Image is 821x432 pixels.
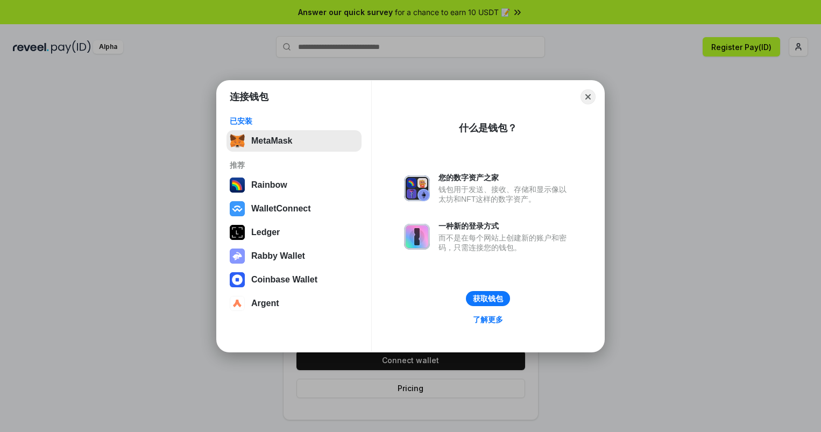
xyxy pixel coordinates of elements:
div: 获取钱包 [473,294,503,303]
img: svg+xml,%3Csvg%20width%3D%22120%22%20height%3D%22120%22%20viewBox%3D%220%200%20120%20120%22%20fil... [230,178,245,193]
img: svg+xml,%3Csvg%20xmlns%3D%22http%3A%2F%2Fwww.w3.org%2F2000%2Fsvg%22%20width%3D%2228%22%20height%3... [230,225,245,240]
img: svg+xml,%3Csvg%20xmlns%3D%22http%3A%2F%2Fwww.w3.org%2F2000%2Fsvg%22%20fill%3D%22none%22%20viewBox... [230,249,245,264]
div: WalletConnect [251,204,311,214]
div: 推荐 [230,160,358,170]
div: 而不是在每个网站上创建新的账户和密码，只需连接您的钱包。 [438,233,572,252]
button: Ledger [227,222,362,243]
img: svg+xml,%3Csvg%20xmlns%3D%22http%3A%2F%2Fwww.w3.org%2F2000%2Fsvg%22%20fill%3D%22none%22%20viewBox... [404,224,430,250]
div: 您的数字资产之家 [438,173,572,182]
div: 已安装 [230,116,358,126]
button: Rainbow [227,174,362,196]
img: svg+xml,%3Csvg%20width%3D%2228%22%20height%3D%2228%22%20viewBox%3D%220%200%2028%2028%22%20fill%3D... [230,201,245,216]
button: Rabby Wallet [227,245,362,267]
div: Coinbase Wallet [251,275,317,285]
button: MetaMask [227,130,362,152]
a: 了解更多 [466,313,509,327]
img: svg+xml,%3Csvg%20width%3D%2228%22%20height%3D%2228%22%20viewBox%3D%220%200%2028%2028%22%20fill%3D... [230,296,245,311]
button: WalletConnect [227,198,362,219]
h1: 连接钱包 [230,90,268,103]
button: Coinbase Wallet [227,269,362,291]
div: 钱包用于发送、接收、存储和显示像以太坊和NFT这样的数字资产。 [438,185,572,204]
div: Rainbow [251,180,287,190]
button: Argent [227,293,362,314]
button: Close [581,89,596,104]
div: Argent [251,299,279,308]
img: svg+xml,%3Csvg%20fill%3D%22none%22%20height%3D%2233%22%20viewBox%3D%220%200%2035%2033%22%20width%... [230,133,245,148]
button: 获取钱包 [466,291,510,306]
div: Ledger [251,228,280,237]
img: svg+xml,%3Csvg%20width%3D%2228%22%20height%3D%2228%22%20viewBox%3D%220%200%2028%2028%22%20fill%3D... [230,272,245,287]
div: 什么是钱包？ [459,122,517,134]
img: svg+xml,%3Csvg%20xmlns%3D%22http%3A%2F%2Fwww.w3.org%2F2000%2Fsvg%22%20fill%3D%22none%22%20viewBox... [404,175,430,201]
div: 一种新的登录方式 [438,221,572,231]
div: 了解更多 [473,315,503,324]
div: Rabby Wallet [251,251,305,261]
div: MetaMask [251,136,292,146]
